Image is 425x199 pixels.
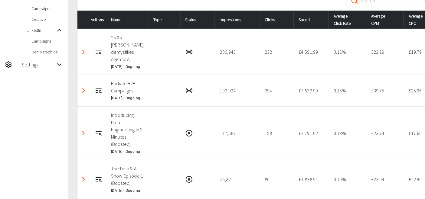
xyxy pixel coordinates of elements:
div: Average CPM [371,12,399,27]
p: 232 [265,48,289,56]
button: Detail panel visibility toggle [77,173,90,185]
p: 0.10 % [334,176,361,183]
span: LinkedIn [27,27,56,33]
span: [DATE] - Ongoing [111,149,140,154]
p: 192,024 [220,87,255,94]
button: Detail panel visibility toggle [77,46,90,58]
span: Demographics [31,49,63,55]
p: 117,587 [220,130,255,137]
span: Impressions [220,16,251,23]
svg: Paused [185,130,193,137]
span: Spend [299,16,320,23]
p: 158 [265,130,289,137]
button: Detail panel visibility toggle [77,127,90,139]
p: 0.11 % [334,48,361,56]
span: Status [185,16,206,23]
button: Campaign Report [93,127,105,139]
p: £23.94 [371,176,399,183]
p: 0.15 % [334,87,361,94]
span: Campaigns [31,38,63,44]
button: Campaign Report [93,46,105,58]
div: Status [185,16,210,23]
p: 80 [265,176,289,183]
p: £23.74 [371,130,399,137]
p: £2,791.02 [299,130,324,137]
p: £7,632.99 [299,87,324,94]
p: 25.05 [PERSON_NAME] demystifies Agentic AI [111,34,144,63]
p: 294 [265,87,289,94]
span: [DATE] - Ongoing [111,65,140,69]
button: Campaign Report [93,173,105,185]
button: Detail panel visibility toggle [77,85,90,97]
svg: Running [185,48,193,56]
p: £22.19 [371,48,399,56]
span: Name [111,16,131,23]
button: Campaign Report [93,85,105,97]
p: The Data & AI Show Episode 1 (Boosted) [111,165,144,187]
svg: Running [185,87,193,94]
p: 76,821 [220,176,255,183]
span: Average CPM [371,12,396,27]
p: £39.75 [371,87,399,94]
svg: Paused [185,176,193,183]
span: Creative [31,16,63,22]
p: £4,591.99 [299,48,324,56]
p: Radiate B2B Campaigns [111,80,144,94]
span: Campaigns [31,5,63,11]
span: [DATE] - Ongoing [111,96,140,100]
p: 0.13 % [334,130,361,137]
p: Introducing Data Engineering in 2 Minutes (Boosted) [111,111,144,148]
div: Clicks [265,16,289,23]
div: Name [111,16,144,23]
span: Average Click Rate [334,12,359,27]
span: Settings [22,61,56,68]
span: Type [153,16,172,23]
p: 206,943 [220,48,255,56]
span: Clicks [265,16,285,23]
div: Spend [299,16,324,23]
p: £1,838.94 [299,176,324,183]
div: Type [153,16,176,23]
div: Average Click Rate [334,12,361,27]
span: [DATE] - Ongoing [111,188,140,193]
div: Impressions [220,16,255,23]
